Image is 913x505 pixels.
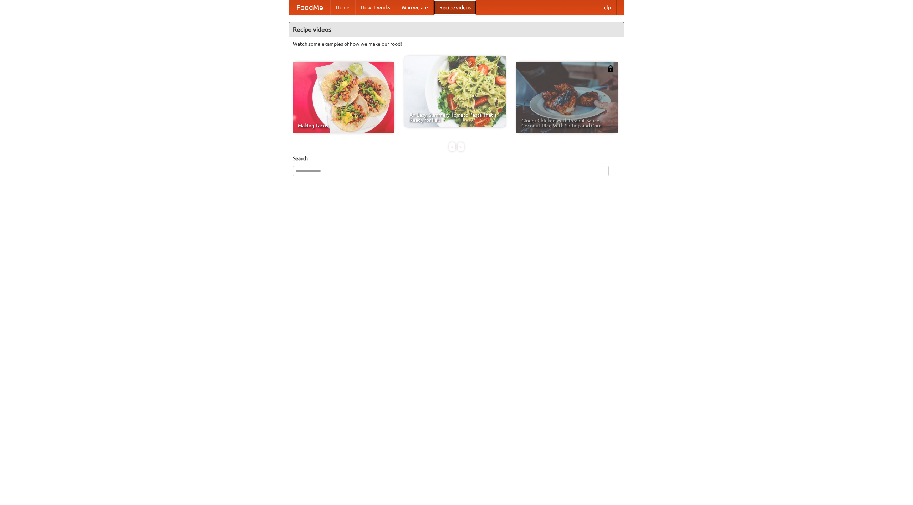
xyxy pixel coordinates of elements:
p: Watch some examples of how we make our food! [293,40,620,47]
span: Making Tacos [298,123,389,128]
a: Home [330,0,355,15]
span: An Easy, Summery Tomato Pasta That's Ready for Fall [409,112,501,122]
div: « [449,142,455,151]
h5: Search [293,155,620,162]
div: » [458,142,464,151]
h4: Recipe videos [289,22,624,37]
a: Making Tacos [293,62,394,133]
a: Recipe videos [434,0,476,15]
a: How it works [355,0,396,15]
a: FoodMe [289,0,330,15]
a: Help [595,0,617,15]
img: 483408.png [607,65,614,72]
a: Who we are [396,0,434,15]
a: An Easy, Summery Tomato Pasta That's Ready for Fall [404,56,506,127]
